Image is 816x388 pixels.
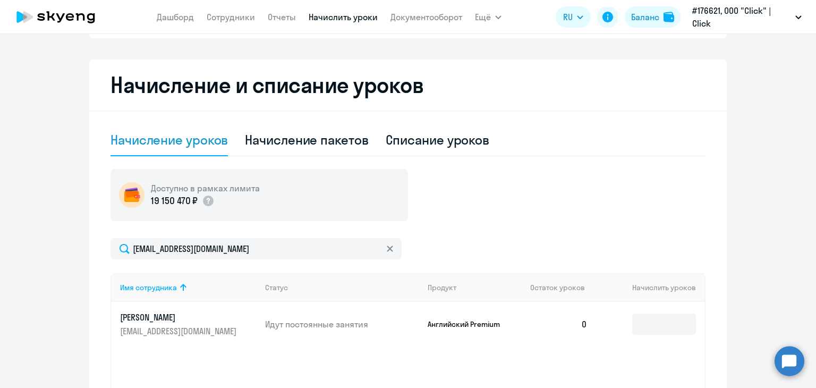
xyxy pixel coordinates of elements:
span: RU [563,11,573,23]
p: 19 150 470 ₽ [151,194,198,208]
div: Начисление пакетов [245,131,368,148]
p: Идут постоянные занятия [265,318,419,330]
a: [PERSON_NAME][EMAIL_ADDRESS][DOMAIN_NAME] [120,311,257,337]
p: [PERSON_NAME] [120,311,239,323]
img: balance [664,12,674,22]
p: #176621, ООО "Click" | Click [692,4,791,30]
span: Остаток уроков [530,283,585,292]
div: Статус [265,283,419,292]
span: Ещё [475,11,491,23]
h2: Начисление и списание уроков [110,72,705,98]
input: Поиск по имени, email, продукту или статусу [110,238,402,259]
div: Баланс [631,11,659,23]
div: Продукт [428,283,522,292]
div: Имя сотрудника [120,283,177,292]
div: Начисление уроков [110,131,228,148]
div: Статус [265,283,288,292]
div: Остаток уроков [530,283,596,292]
button: Ещё [475,6,501,28]
a: Сотрудники [207,12,255,22]
button: Балансbalance [625,6,681,28]
a: Документооборот [390,12,462,22]
p: Английский Premium [428,319,507,329]
th: Начислить уроков [596,273,704,302]
a: Начислить уроки [309,12,378,22]
h5: Доступно в рамках лимита [151,182,260,194]
a: Дашборд [157,12,194,22]
td: 0 [522,302,596,347]
button: RU [556,6,591,28]
div: Продукт [428,283,456,292]
div: Имя сотрудника [120,283,257,292]
button: #176621, ООО "Click" | Click [687,4,807,30]
a: Отчеты [268,12,296,22]
div: Списание уроков [386,131,490,148]
img: wallet-circle.png [119,182,144,208]
p: [EMAIL_ADDRESS][DOMAIN_NAME] [120,325,239,337]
